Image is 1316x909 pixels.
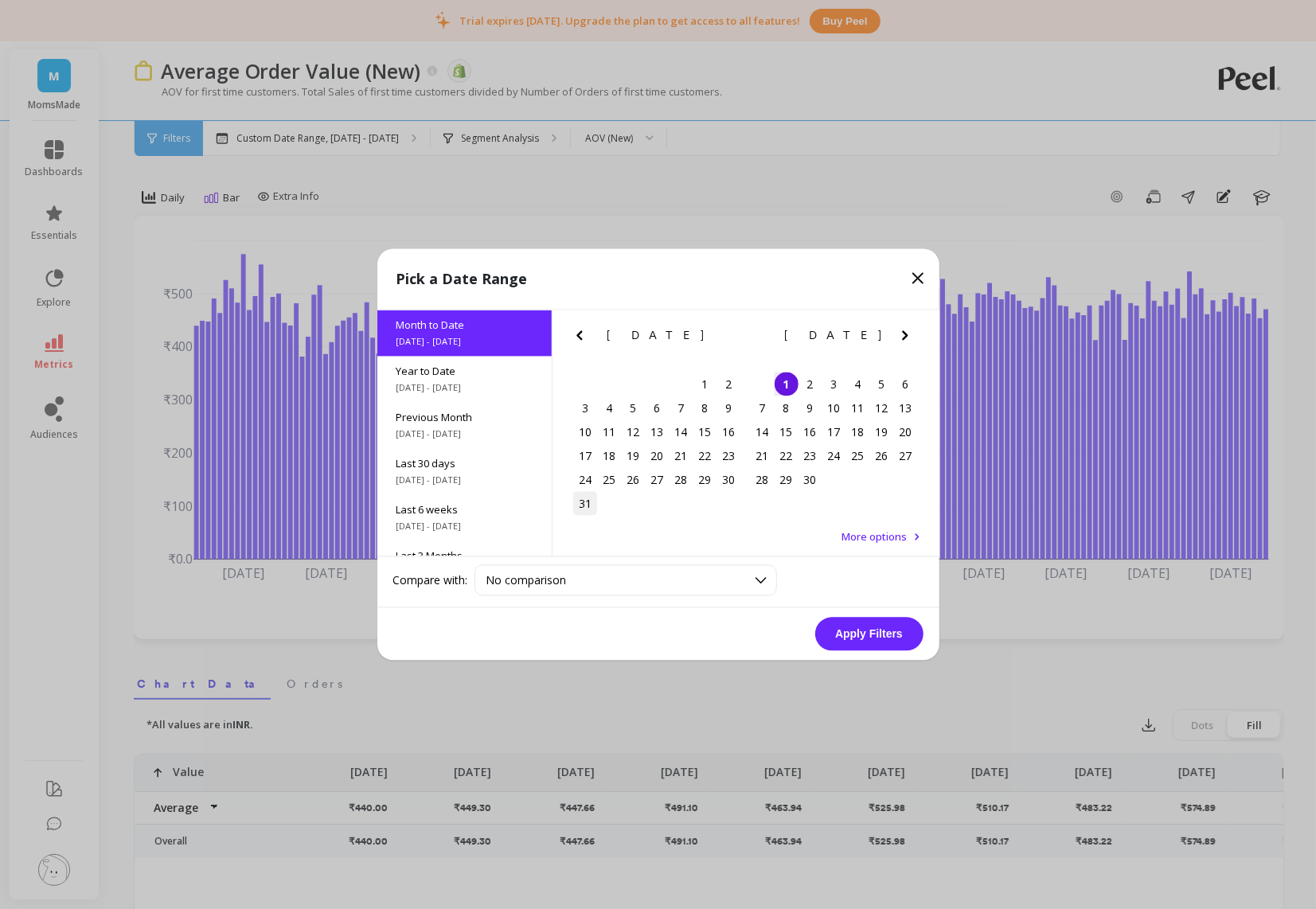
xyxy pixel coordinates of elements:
[396,474,533,487] span: [DATE] - [DATE]
[693,373,717,396] div: Choose Friday, August 1st, 2025
[718,326,744,352] button: Next Month
[894,396,918,420] div: Choose Saturday, September 13th, 2025
[846,444,870,468] div: Choose Thursday, September 25th, 2025
[597,468,621,492] div: Choose Monday, August 25th, 2025
[396,365,533,379] span: Year to Date
[717,396,740,420] div: Choose Saturday, August 9th, 2025
[607,330,706,342] span: [DATE]
[784,330,884,342] span: [DATE]
[396,549,533,564] span: Last 3 Months
[846,373,870,396] div: Choose Thursday, September 4th, 2025
[896,326,921,352] button: Next Month
[573,468,597,492] div: Choose Sunday, August 24th, 2025
[717,444,740,468] div: Choose Saturday, August 23rd, 2025
[870,373,894,396] div: Choose Friday, September 5th, 2025
[669,396,693,420] div: Choose Thursday, August 7th, 2025
[717,420,740,444] div: Choose Saturday, August 16th, 2025
[645,444,669,468] div: Choose Wednesday, August 20th, 2025
[775,468,799,492] div: Choose Monday, September 29th, 2025
[894,444,918,468] div: Choose Saturday, September 27th, 2025
[751,444,775,468] div: Choose Sunday, September 21st, 2025
[597,444,621,468] div: Choose Monday, August 18th, 2025
[799,373,822,396] div: Choose Tuesday, September 2nd, 2025
[621,444,645,468] div: Choose Tuesday, August 19th, 2025
[751,468,775,492] div: Choose Sunday, September 28th, 2025
[396,411,533,425] span: Previous Month
[621,420,645,444] div: Choose Tuesday, August 12th, 2025
[573,396,597,420] div: Choose Sunday, August 3rd, 2025
[669,420,693,444] div: Choose Thursday, August 14th, 2025
[396,428,533,441] span: [DATE] - [DATE]
[815,618,924,651] button: Apply Filters
[846,396,870,420] div: Choose Thursday, September 11th, 2025
[396,521,533,533] span: [DATE] - [DATE]
[693,468,717,492] div: Choose Friday, August 29th, 2025
[645,420,669,444] div: Choose Wednesday, August 13th, 2025
[393,572,468,588] label: Compare with:
[396,336,533,349] span: [DATE] - [DATE]
[870,444,894,468] div: Choose Friday, September 26th, 2025
[717,373,740,396] div: Choose Saturday, August 2nd, 2025
[573,492,597,516] div: Choose Sunday, August 31st, 2025
[396,457,533,471] span: Last 30 days
[894,420,918,444] div: Choose Saturday, September 20th, 2025
[693,444,717,468] div: Choose Friday, August 22nd, 2025
[396,318,533,333] span: Month to Date
[799,396,822,420] div: Choose Tuesday, September 9th, 2025
[822,396,846,420] div: Choose Wednesday, September 10th, 2025
[775,396,799,420] div: Choose Monday, September 8th, 2025
[693,396,717,420] div: Choose Friday, August 8th, 2025
[645,468,669,492] div: Choose Wednesday, August 27th, 2025
[775,420,799,444] div: Choose Monday, September 15th, 2025
[775,373,799,396] div: Choose Monday, September 1st, 2025
[775,444,799,468] div: Choose Monday, September 22nd, 2025
[396,503,533,517] span: Last 6 weeks
[751,420,775,444] div: Choose Sunday, September 14th, 2025
[597,396,621,420] div: Choose Monday, August 4th, 2025
[669,468,693,492] div: Choose Thursday, August 28th, 2025
[799,468,822,492] div: Choose Tuesday, September 30th, 2025
[870,396,894,420] div: Choose Friday, September 12th, 2025
[486,573,567,588] span: No comparison
[396,382,533,395] span: [DATE] - [DATE]
[396,268,528,291] p: Pick a Date Range
[846,420,870,444] div: Choose Thursday, September 18th, 2025
[894,373,918,396] div: Choose Saturday, September 6th, 2025
[693,420,717,444] div: Choose Friday, August 15th, 2025
[822,444,846,468] div: Choose Wednesday, September 24th, 2025
[822,420,846,444] div: Choose Wednesday, September 17th, 2025
[573,444,597,468] div: Choose Sunday, August 17th, 2025
[799,420,822,444] div: Choose Tuesday, September 16th, 2025
[870,420,894,444] div: Choose Friday, September 19th, 2025
[597,420,621,444] div: Choose Monday, August 11th, 2025
[621,468,645,492] div: Choose Tuesday, August 26th, 2025
[751,396,775,420] div: Choose Sunday, September 7th, 2025
[621,396,645,420] div: Choose Tuesday, August 5th, 2025
[747,326,772,352] button: Previous Month
[573,420,597,444] div: Choose Sunday, August 10th, 2025
[573,373,740,516] div: month 2025-08
[822,373,846,396] div: Choose Wednesday, September 3rd, 2025
[717,468,740,492] div: Choose Saturday, August 30th, 2025
[842,530,908,544] span: More options
[570,326,596,352] button: Previous Month
[645,396,669,420] div: Choose Wednesday, August 6th, 2025
[669,444,693,468] div: Choose Thursday, August 21st, 2025
[799,444,822,468] div: Choose Tuesday, September 23rd, 2025
[751,373,918,492] div: month 2025-09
